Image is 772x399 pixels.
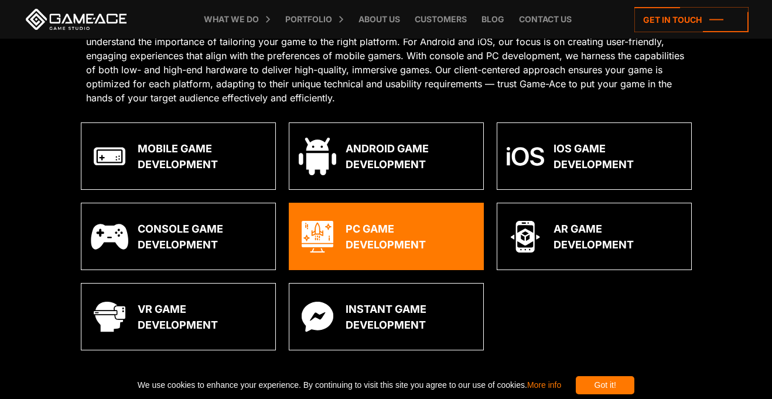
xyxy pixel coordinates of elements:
a: More info [527,380,561,390]
div: Got it! [576,376,634,394]
img: Pc gaming [302,221,333,253]
div: Console Game Development [138,221,266,253]
div: Mobile Game Development [138,141,266,172]
a: Get in touch [634,7,749,32]
img: Virtual reality [94,302,125,332]
img: Console game development 1 [91,218,128,255]
div: Instant Game Development [346,301,474,333]
div: iOS Game Development [554,141,682,172]
div: PC Game Development [346,221,474,253]
img: Augmented reality [511,221,540,253]
img: Instant games [302,302,333,332]
span: We use cookies to enhance your experience. By continuing to visit this site you agree to our use ... [138,376,561,394]
img: Ios game development [507,138,544,175]
div: AR Game Development [554,221,682,253]
img: Android game development [299,138,336,175]
p: Our team prioritizes your game's accessibility and reach by specializing in PC, Android, iOS, and... [86,21,686,105]
div: VR Game Development [138,301,266,333]
img: Mobile games [94,147,125,166]
div: Android Game Development [346,141,474,172]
